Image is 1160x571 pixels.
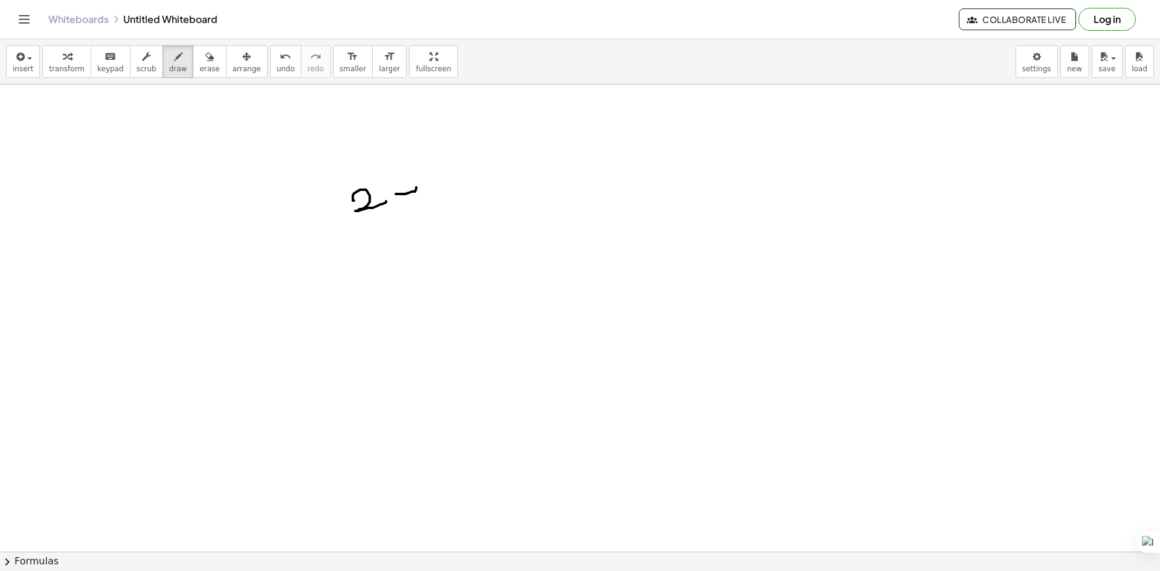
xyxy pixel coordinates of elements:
[130,45,163,78] button: scrub
[959,8,1076,30] button: Collaborate Live
[1125,45,1154,78] button: load
[1067,65,1082,73] span: new
[49,65,85,73] span: transform
[6,45,40,78] button: insert
[1016,45,1058,78] button: settings
[169,65,187,73] span: draw
[105,50,116,64] i: keyboard
[1132,65,1147,73] span: load
[193,45,226,78] button: erase
[409,45,457,78] button: fullscreen
[333,45,373,78] button: format_sizesmaller
[308,65,324,73] span: redo
[1098,65,1115,73] span: save
[233,65,261,73] span: arrange
[1092,45,1123,78] button: save
[14,10,34,29] button: Toggle navigation
[1060,45,1089,78] button: new
[13,65,33,73] span: insert
[310,50,321,64] i: redo
[199,65,219,73] span: erase
[379,65,400,73] span: larger
[280,50,291,64] i: undo
[384,50,395,64] i: format_size
[1022,65,1051,73] span: settings
[270,45,301,78] button: undoundo
[301,45,330,78] button: redoredo
[969,14,1066,25] span: Collaborate Live
[416,65,451,73] span: fullscreen
[226,45,268,78] button: arrange
[347,50,358,64] i: format_size
[91,45,130,78] button: keyboardkeypad
[137,65,156,73] span: scrub
[372,45,407,78] button: format_sizelarger
[163,45,194,78] button: draw
[42,45,91,78] button: transform
[48,13,109,25] a: Whiteboards
[1078,8,1136,31] button: Log in
[277,65,295,73] span: undo
[340,65,366,73] span: smaller
[97,65,124,73] span: keypad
